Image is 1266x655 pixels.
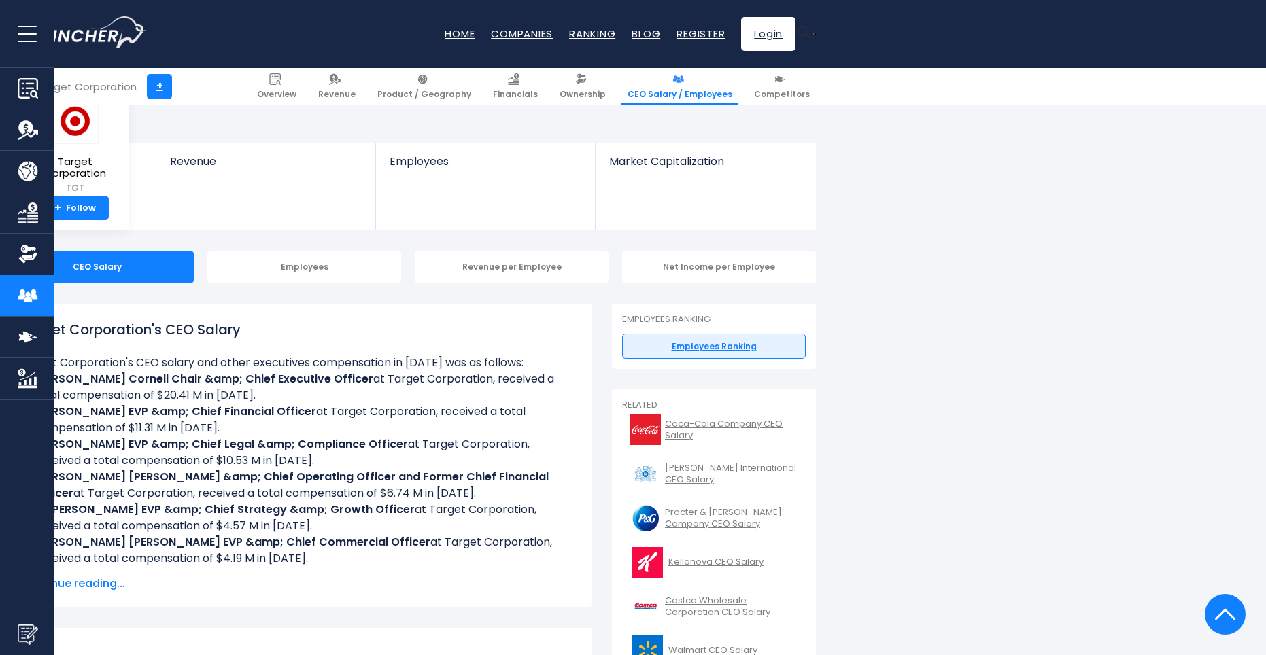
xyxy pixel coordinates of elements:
a: +Follow [41,196,109,220]
span: Revenue [318,89,356,100]
a: Companies [491,26,553,41]
img: PG logo [630,503,661,533]
a: Market Capitalization [596,143,815,191]
li: at Target Corporation, received a total compensation of $4.19 M in [DATE]. [20,534,571,567]
a: + [147,74,172,99]
span: Financials [493,89,538,100]
b: [PERSON_NAME] [PERSON_NAME] EVP &amp; Chief Commercial Officer [34,534,430,550]
a: Procter & [PERSON_NAME] Company CEO Salary [622,499,806,537]
div: Target Corporation [37,79,137,94]
img: K logo [630,547,664,578]
a: Product / Geography [371,68,477,105]
div: Revenue per Employee [415,251,609,283]
b: A. [PERSON_NAME] EVP &amp; Chief Strategy &amp; Growth Officer [34,501,415,517]
li: at Target Corporation, received a total compensation of $11.31 M in [DATE]. [20,404,571,436]
a: Ranking [569,26,615,41]
a: Employees [376,143,594,191]
a: Target Corporation TGT [31,98,119,196]
img: TGT logo [51,99,99,144]
a: Competitors [748,68,816,105]
b: [PERSON_NAME] [PERSON_NAME] &amp; Chief Operating Officer and Former Chief Financial Officer [34,469,549,501]
img: COST logo [630,591,661,622]
img: KO logo [630,414,661,445]
a: Login [741,17,795,51]
a: CEO Salary / Employees [621,68,738,105]
span: CEO Salary / Employees [628,89,732,100]
span: Product / Geography [377,89,471,100]
p: Target Corporation's CEO salary and other executives compensation in [DATE] was as follows: [20,355,571,371]
strong: + [54,202,61,214]
span: [PERSON_NAME] International CEO Salary [665,463,798,486]
img: PM logo [630,459,661,489]
span: Overview [257,89,296,100]
b: [PERSON_NAME] EVP &amp; Chief Legal &amp; Compliance Officer [34,436,408,452]
span: Competitors [754,89,810,100]
b: [PERSON_NAME] Cornell Chair &amp; Chief Executive Officer [34,371,373,387]
span: Procter & [PERSON_NAME] Company CEO Salary [665,507,798,530]
a: Home [445,26,475,41]
li: at Target Corporation, received a total compensation of $20.41 M in [DATE]. [20,371,571,404]
span: Continue reading... [20,576,571,592]
li: at Target Corporation, received a total compensation of $4.57 M in [DATE]. [20,501,571,534]
a: [PERSON_NAME] International CEO Salary [622,455,806,493]
span: Kellanova CEO Salary [668,556,764,568]
small: TGT [31,182,118,194]
a: Costco Wholesale Corporation CEO Salary [622,588,806,625]
a: Blog [632,26,660,41]
p: Related [622,400,806,411]
a: Employees Ranking [622,334,806,359]
span: Revenue [170,155,362,168]
span: Ownership [560,89,606,100]
a: Kellanova CEO Salary [622,544,806,581]
div: Employees [207,251,401,283]
b: [PERSON_NAME] EVP &amp; Chief Financial Officer [34,404,316,419]
p: Employees Ranking [622,314,806,325]
a: Revenue [312,68,362,105]
span: Market Capitalization [609,155,801,168]
a: Coca-Cola Company CEO Salary [622,411,806,448]
span: Target Corporation [31,156,118,179]
span: Costco Wholesale Corporation CEO Salary [665,595,798,618]
a: Register [677,26,725,41]
li: at Target Corporation, received a total compensation of $10.53 M in [DATE]. [20,436,571,469]
span: Coca-Cola Company CEO Salary [665,419,798,442]
img: Ownership [18,244,38,264]
a: Revenue [156,143,376,191]
span: Employees [390,155,581,168]
h1: Target Corporation's CEO Salary [20,319,571,340]
a: Ownership [553,68,612,105]
a: Financials [487,68,544,105]
li: at Target Corporation, received a total compensation of $6.74 M in [DATE]. [20,469,571,501]
a: Overview [251,68,303,105]
div: Net Income per Employee [622,251,816,283]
